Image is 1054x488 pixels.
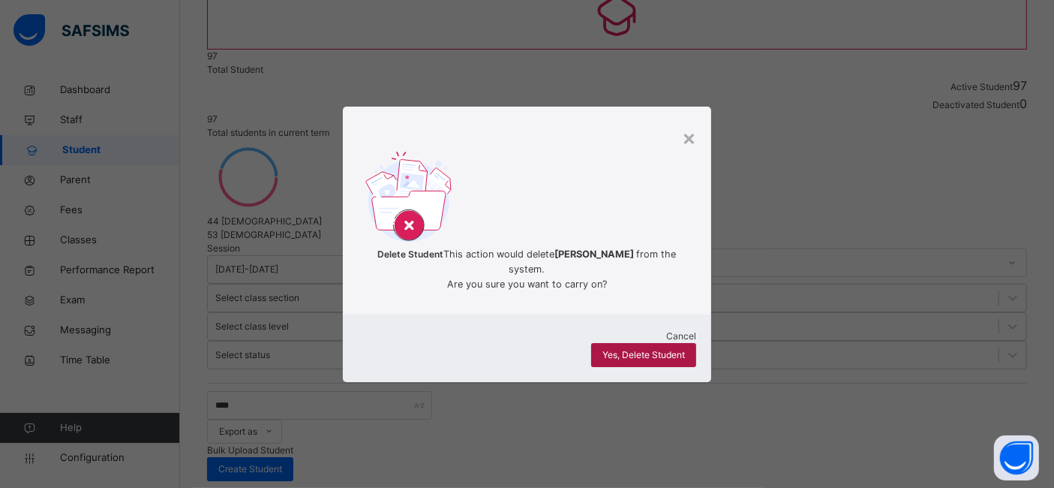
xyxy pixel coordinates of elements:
img: delet-svg.b138e77a2260f71d828f879c6b9dcb76.svg [365,152,452,247]
span: Cancel [666,330,696,342]
span: Yes, Delete Student [602,348,685,362]
div: × [682,122,696,153]
strong: [PERSON_NAME] [555,249,637,260]
button: Open asap [994,435,1039,480]
span: Delete Student [378,249,444,260]
span: This action would delete from the system. Are you sure you want to carry on? [444,249,677,290]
